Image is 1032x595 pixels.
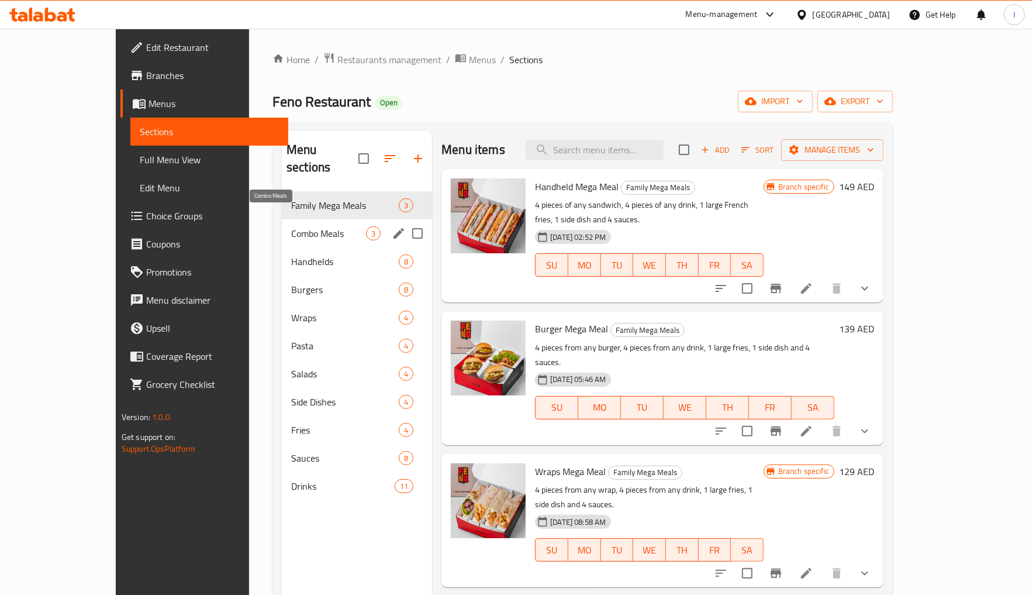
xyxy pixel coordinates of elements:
[282,444,432,472] div: Sauces8
[272,53,310,67] a: Home
[375,98,402,108] span: Open
[120,258,288,286] a: Promotions
[367,228,380,239] span: 3
[666,538,699,562] button: TH
[731,538,764,562] button: SA
[146,321,279,335] span: Upsell
[666,253,699,277] button: TH
[146,40,279,54] span: Edit Restaurant
[455,52,496,67] a: Menus
[749,396,792,419] button: FR
[568,538,601,562] button: MO
[535,483,764,512] p: 4 pieces from any wrap, 4 pieces from any drink, 1 large fries, 1 side dish and 4 sauces.
[668,399,702,416] span: WE
[122,441,196,456] a: Support.OpsPlatform
[573,257,596,274] span: MO
[282,187,432,505] nav: Menu sections
[851,559,879,587] button: show more
[146,209,279,223] span: Choice Groups
[291,226,366,240] span: Combo Meals
[130,146,288,174] a: Full Menu View
[823,417,851,445] button: delete
[736,542,759,559] span: SA
[781,139,883,161] button: Manage items
[851,274,879,302] button: show more
[1013,8,1015,21] span: I
[839,463,874,480] h6: 129 AED
[120,33,288,61] a: Edit Restaurant
[399,367,413,381] div: items
[291,479,395,493] span: Drinks
[282,219,432,247] div: Combo Meals3edit
[672,137,696,162] span: Select section
[399,284,413,295] span: 8
[120,61,288,90] a: Branches
[337,53,441,67] span: Restaurants management
[601,538,634,562] button: TU
[540,399,574,416] span: SU
[699,143,731,157] span: Add
[799,566,813,580] a: Edit menu item
[315,53,319,67] li: /
[399,312,413,324] span: 4
[608,466,682,480] div: Family Mega Meals
[399,341,413,352] span: 4
[451,321,526,395] img: Burger Mega Meal
[696,141,734,159] span: Add item
[851,417,879,445] button: show more
[707,559,735,587] button: sort-choices
[813,8,890,21] div: [GEOGRAPHIC_DATA]
[823,274,851,302] button: delete
[291,198,399,212] span: Family Mega Meals
[441,141,505,159] h2: Menu items
[399,395,413,409] div: items
[839,178,874,195] h6: 149 AED
[351,146,376,171] span: Select all sections
[399,311,413,325] div: items
[535,253,568,277] button: SU
[140,153,279,167] span: Full Menu View
[282,388,432,416] div: Side Dishes4
[606,542,629,559] span: TU
[568,253,601,277] button: MO
[146,265,279,279] span: Promotions
[711,399,744,416] span: TH
[601,253,634,277] button: TU
[282,191,432,219] div: Family Mega Meals3
[741,143,774,157] span: Sort
[735,561,760,586] span: Select to update
[146,377,279,391] span: Grocery Checklist
[638,542,661,559] span: WE
[291,367,399,381] div: Salads
[573,542,596,559] span: MO
[546,232,610,243] span: [DATE] 02:52 PM
[282,276,432,304] div: Burgers8
[399,283,413,297] div: items
[140,125,279,139] span: Sections
[610,323,685,337] div: Family Mega Meals
[622,181,695,194] span: Family Mega Meals
[546,517,610,528] span: [DATE] 08:58 AM
[120,202,288,230] a: Choice Groups
[291,283,399,297] span: Burgers
[696,141,734,159] button: Add
[535,178,619,195] span: Handheld Mega Meal
[287,141,358,176] h2: Menu sections
[633,253,666,277] button: WE
[535,341,834,370] p: 4 pieces from any burger, 4 pieces from any drink, 1 large fries, 1 side dish and 4 sauces.
[762,274,790,302] button: Branch-specific-item
[626,399,659,416] span: TU
[130,118,288,146] a: Sections
[291,311,399,325] span: Wraps
[671,542,694,559] span: TH
[469,53,496,67] span: Menus
[291,451,399,465] div: Sauces
[858,281,872,295] svg: Show Choices
[762,559,790,587] button: Branch-specific-item
[731,253,764,277] button: SA
[291,423,399,437] span: Fries
[399,423,413,437] div: items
